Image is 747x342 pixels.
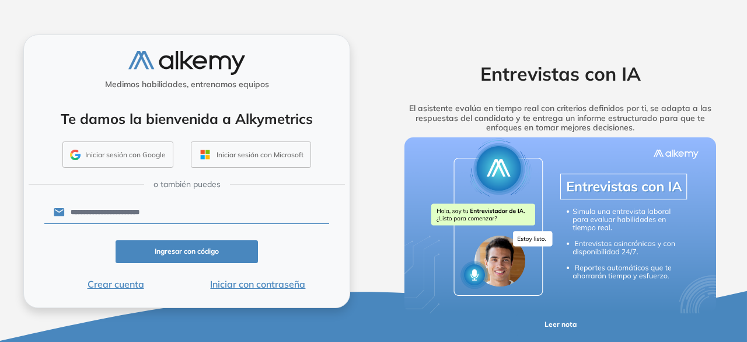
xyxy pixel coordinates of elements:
[116,240,258,263] button: Ingresar con código
[70,150,81,160] img: GMAIL_ICON
[153,178,221,191] span: o también puedes
[517,313,604,336] button: Leer nota
[62,141,173,168] button: Iniciar sesión con Google
[198,148,212,161] img: OUTLOOK_ICON
[187,277,329,291] button: Iniciar con contraseña
[39,110,334,127] h4: Te damos la bienvenida a Alkymetrics
[191,141,311,168] button: Iniciar sesión con Microsoft
[44,277,187,291] button: Crear cuenta
[404,137,717,313] img: img-more-info
[387,103,734,133] h5: El asistente evalúa en tiempo real con criterios definidos por ti, se adapta a las respuestas del...
[29,80,345,89] h5: Medimos habilidades, entrenamos equipos
[128,51,245,75] img: logo-alkemy
[387,63,734,85] h2: Entrevistas con IA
